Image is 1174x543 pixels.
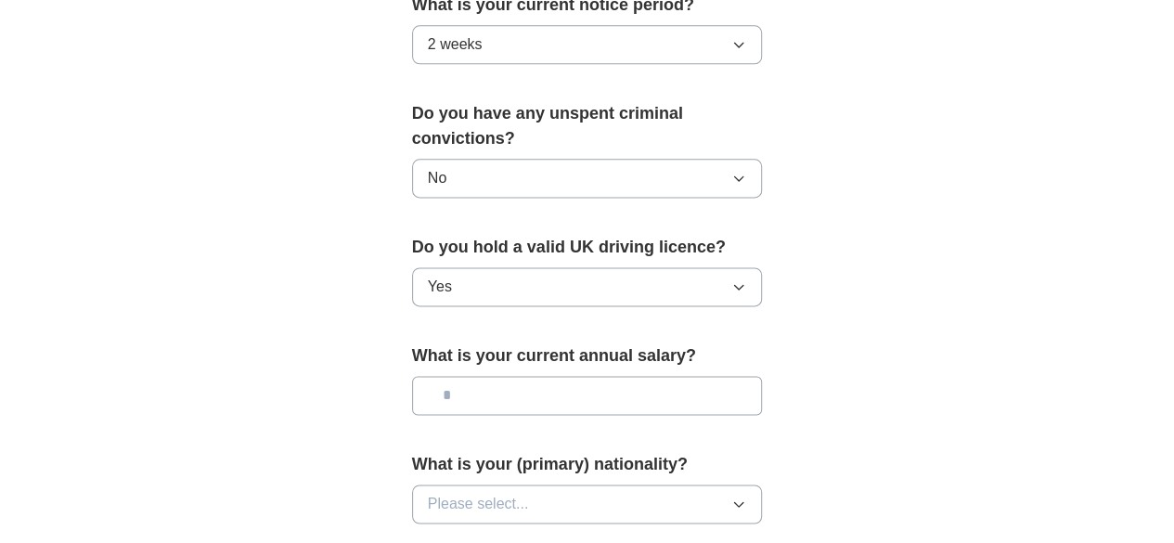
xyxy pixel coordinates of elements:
span: 2 weeks [428,33,483,56]
label: What is your current annual salary? [412,343,763,368]
button: Please select... [412,485,763,524]
button: Yes [412,267,763,306]
button: No [412,159,763,198]
span: No [428,167,446,189]
label: Do you have any unspent criminal convictions? [412,101,763,151]
button: 2 weeks [412,25,763,64]
label: Do you hold a valid UK driving licence? [412,235,763,260]
span: Yes [428,276,452,298]
label: What is your (primary) nationality? [412,452,763,477]
span: Please select... [428,493,529,515]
